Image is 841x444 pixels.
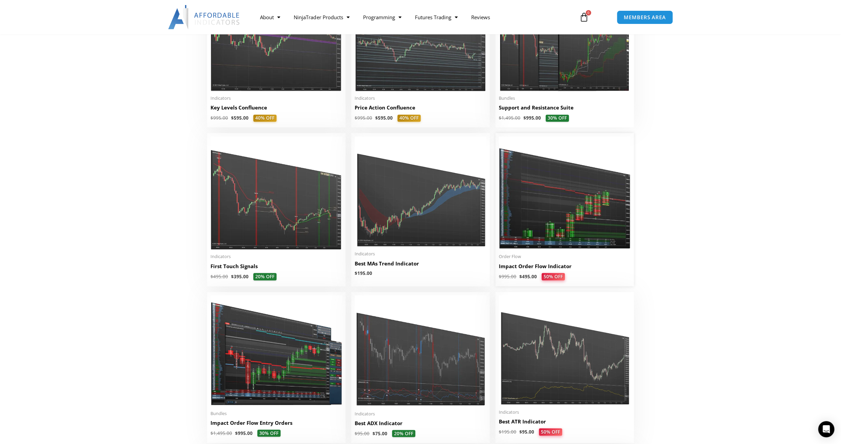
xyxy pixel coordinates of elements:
span: 30% OFF [546,115,569,122]
h2: Impact Order Flow Indicator [499,262,630,269]
bdi: 995.00 [355,115,372,121]
img: OrderFlow 2 [499,136,630,250]
span: $ [373,430,375,436]
a: Reviews [464,9,496,25]
span: $ [211,430,213,436]
a: Best ADX Indicator [355,419,486,430]
a: First Touch Signals [211,262,342,273]
span: Bundles [211,410,342,416]
span: Bundles [499,95,630,101]
span: 50% OFF [539,428,562,436]
bdi: 95.00 [355,430,369,436]
a: Best ATR Indicator [499,418,630,428]
bdi: 195.00 [355,270,372,276]
a: Impact Order Flow Indicator [499,262,630,273]
span: Indicators [499,409,630,415]
bdi: 995.00 [499,273,516,279]
bdi: 595.00 [375,115,393,121]
img: LogoAI | Affordable Indicators – NinjaTrader [168,5,240,29]
a: Impact Order Flow Entry Orders [211,419,342,430]
span: $ [519,429,522,435]
span: $ [355,430,357,436]
span: Indicators [355,251,486,257]
span: $ [231,115,234,121]
span: Indicators [211,95,342,101]
span: Indicators [211,254,342,259]
img: Best ADX Indicator [355,295,486,407]
span: 30% OFF [257,430,281,437]
span: $ [355,270,357,276]
bdi: 995.00 [235,430,253,436]
bdi: 495.00 [211,273,228,279]
img: Best ATR Indicator [499,295,630,405]
a: Futures Trading [408,9,464,25]
span: $ [499,115,502,121]
a: Price Action Confluence [355,104,486,115]
img: Best MAs Trend Indicator [355,136,486,247]
h2: Impact Order Flow Entry Orders [211,419,342,426]
span: $ [211,115,213,121]
span: $ [523,115,526,121]
span: $ [519,273,522,279]
bdi: 395.00 [231,273,249,279]
span: Indicators [355,411,486,416]
span: $ [355,115,357,121]
span: 20% OFF [392,430,415,437]
span: 20% OFF [253,273,277,280]
h2: Best ADX Indicator [355,419,486,426]
span: $ [499,273,502,279]
h2: Best MAs Trend Indicator [355,260,486,267]
h2: First Touch Signals [211,262,342,269]
span: MEMBERS AREA [624,15,666,20]
a: Programming [356,9,408,25]
span: $ [375,115,378,121]
a: Best MAs Trend Indicator [355,260,486,270]
span: $ [231,273,234,279]
span: $ [499,429,502,435]
bdi: 1,495.00 [211,430,232,436]
span: 50% OFF [542,273,565,280]
nav: Menu [253,9,571,25]
bdi: 995.00 [523,115,541,121]
a: Support and Resistance Suite [499,104,630,115]
h2: Support and Resistance Suite [499,104,630,111]
a: About [253,9,287,25]
h2: Best ATR Indicator [499,418,630,425]
span: $ [211,273,213,279]
span: 40% OFF [253,115,277,122]
img: Impact Order Flow Entry Orders [211,295,342,406]
a: NinjaTrader Products [287,9,356,25]
span: $ [235,430,238,436]
a: 0 [569,7,599,27]
div: Open Intercom Messenger [818,421,834,437]
span: Indicators [355,95,486,101]
bdi: 75.00 [373,430,387,436]
a: MEMBERS AREA [617,10,673,24]
bdi: 95.00 [519,429,534,435]
h2: Price Action Confluence [355,104,486,111]
bdi: 595.00 [231,115,249,121]
img: First Touch Signals 1 [211,136,342,250]
h2: Key Levels Confluence [211,104,342,111]
bdi: 195.00 [499,429,516,435]
bdi: 495.00 [519,273,537,279]
bdi: 1,495.00 [499,115,520,121]
a: Key Levels Confluence [211,104,342,115]
bdi: 995.00 [211,115,228,121]
span: 0 [586,10,591,15]
span: 40% OFF [397,115,421,122]
span: Order Flow [499,254,630,259]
